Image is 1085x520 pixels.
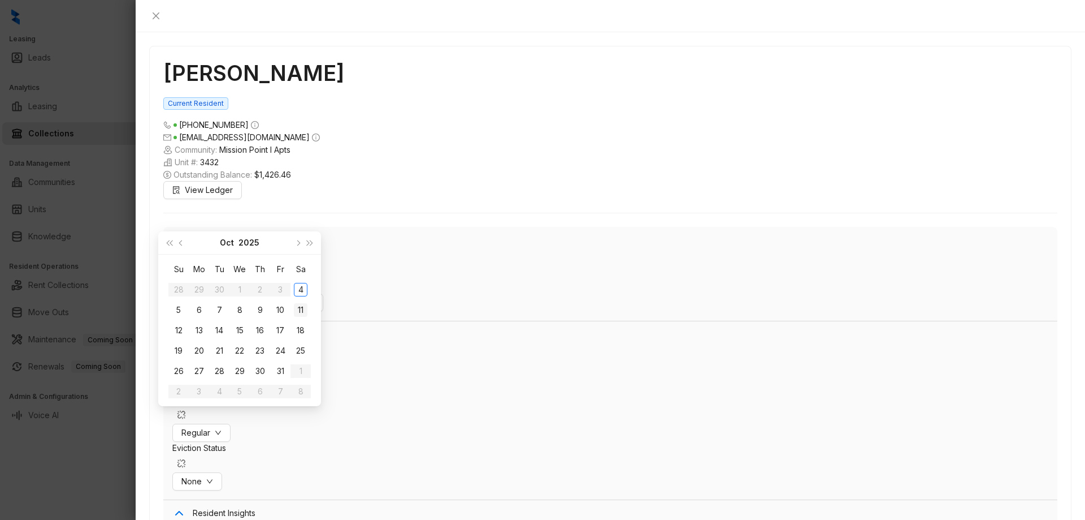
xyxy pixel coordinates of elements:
button: super-prev-year [163,231,175,254]
div: 14 [212,324,226,337]
td: 2025-10-24 [270,341,290,361]
td: 2025-10-15 [229,320,250,341]
td: 2025-10-19 [168,341,189,361]
div: 5 [172,303,185,317]
div: 28 [172,283,185,296]
td: 2025-11-08 [290,381,311,402]
span: Resident Settings [193,328,1048,341]
td: 2025-10-05 [168,300,189,320]
td: 2025-10-18 [290,320,311,341]
span: Resident Insights [193,507,1048,519]
td: 2025-10-06 [189,300,209,320]
span: 3432 [200,156,219,169]
td: 2025-10-10 [270,300,290,320]
th: Mo [189,259,209,280]
button: View Ledger [163,181,242,199]
div: 30 [212,283,226,296]
td: 2025-10-27 [189,361,209,381]
td: 2025-09-28 [168,280,189,300]
button: Close [149,9,163,23]
div: 29 [233,364,246,378]
div: 8 [233,303,246,317]
div: 26 [172,364,185,378]
div: 23 [253,344,267,358]
div: 18 [294,324,307,337]
th: We [229,259,250,280]
div: 7 [274,385,287,398]
div: 11 [294,303,307,317]
div: 19 [172,344,185,358]
span: Regular [181,427,210,439]
th: Sa [290,259,311,280]
td: 2025-09-30 [209,280,229,300]
div: 1 [294,364,307,378]
td: 2025-10-14 [209,320,229,341]
td: 2025-11-04 [209,381,229,402]
td: 2025-10-21 [209,341,229,361]
td: 2025-11-05 [229,381,250,402]
div: 27 [192,364,206,378]
td: 2025-10-12 [168,320,189,341]
span: dollar [163,171,171,179]
span: Rent Collection [193,234,1048,246]
div: Resident Type [172,393,1048,424]
td: 2025-10-20 [189,341,209,361]
span: Outstanding Balance: [163,169,1057,181]
td: 2025-11-06 [250,381,270,402]
button: super-next-year [304,231,316,254]
td: 2025-10-30 [250,361,270,381]
td: 2025-10-02 [250,280,270,300]
td: 2025-10-25 [290,341,311,361]
td: 2025-10-01 [229,280,250,300]
span: close [151,11,160,20]
div: 15 [233,324,246,337]
span: down [206,478,213,485]
button: year panel [238,231,259,254]
td: 2025-11-01 [290,361,311,381]
span: down [215,429,222,436]
div: 9 [253,303,267,317]
button: Regulardown [172,424,231,442]
span: file-search [172,186,180,194]
h1: [PERSON_NAME] [163,60,1057,86]
div: 22 [233,344,246,358]
button: Nonedown [172,472,222,491]
th: Fr [270,259,290,280]
td: 2025-10-13 [189,320,209,341]
div: 3 [192,385,206,398]
span: Mission Point I Apts [219,144,290,156]
div: 8 [294,385,307,398]
div: 20 [192,344,206,358]
td: 2025-10-04 [290,280,311,300]
span: [EMAIL_ADDRESS][DOMAIN_NAME] [179,132,310,142]
div: 4 [212,385,226,398]
td: 2025-10-23 [250,341,270,361]
th: Th [250,259,270,280]
span: None [181,475,202,488]
div: 10 [274,303,287,317]
div: 5 [233,385,246,398]
div: 1 [233,283,246,296]
td: 2025-11-07 [270,381,290,402]
td: 2025-10-16 [250,320,270,341]
td: 2025-10-22 [229,341,250,361]
div: 3 [274,283,287,296]
button: next-year [291,231,303,254]
span: Community: [163,144,1057,156]
div: 4 [294,283,307,296]
span: $1,426.46 [254,169,291,181]
div: 6 [253,385,267,398]
div: 25 [294,344,307,358]
div: 21 [212,344,226,358]
img: building-icon [163,158,172,167]
td: 2025-10-28 [209,361,229,381]
div: 7 [212,303,226,317]
span: mail [163,134,171,141]
span: phone [163,121,171,129]
td: 2025-10-09 [250,300,270,320]
div: 28 [212,364,226,378]
span: info-circle [312,134,320,141]
td: 2025-10-11 [290,300,311,320]
div: 24 [274,344,287,358]
span: Current Resident [163,97,228,110]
